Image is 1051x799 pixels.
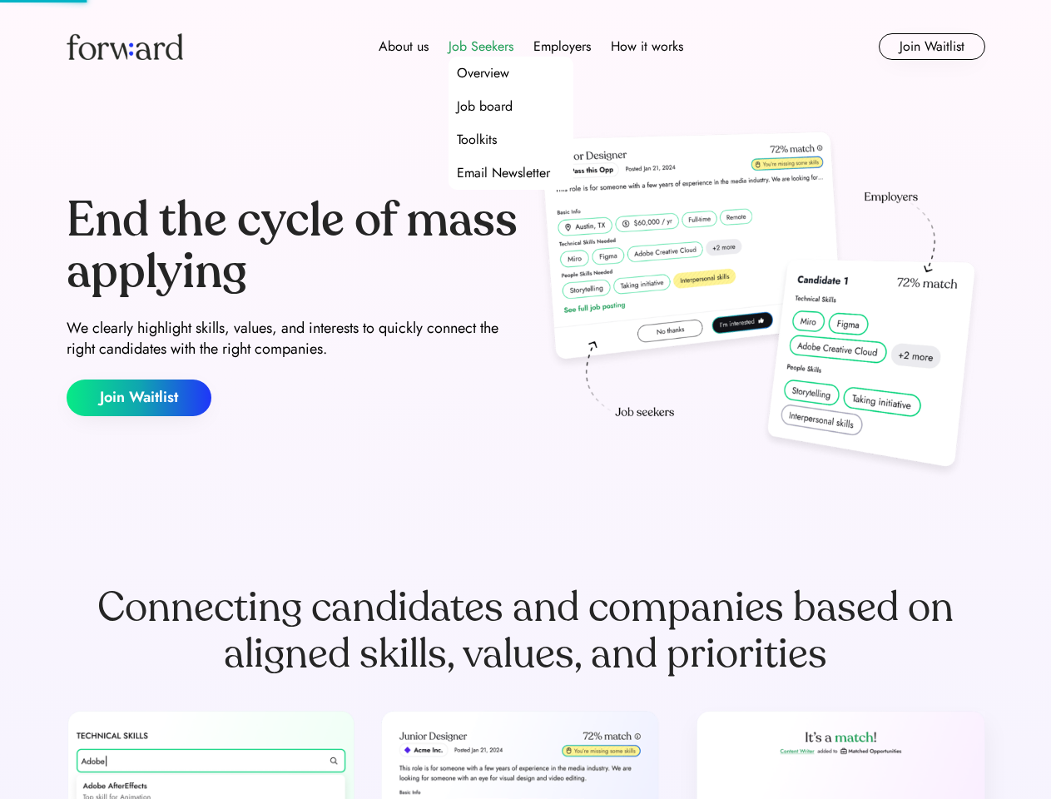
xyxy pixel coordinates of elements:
[457,97,513,117] div: Job board
[67,380,211,416] button: Join Waitlist
[457,130,497,150] div: Toolkits
[67,318,519,360] div: We clearly highlight skills, values, and interests to quickly connect the right candidates with t...
[67,33,183,60] img: Forward logo
[457,63,509,83] div: Overview
[379,37,429,57] div: About us
[67,195,519,297] div: End the cycle of mass applying
[879,33,985,60] button: Join Waitlist
[611,37,683,57] div: How it works
[533,37,591,57] div: Employers
[449,37,513,57] div: Job Seekers
[533,127,985,484] img: hero-image.png
[457,163,550,183] div: Email Newsletter
[67,584,985,677] div: Connecting candidates and companies based on aligned skills, values, and priorities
